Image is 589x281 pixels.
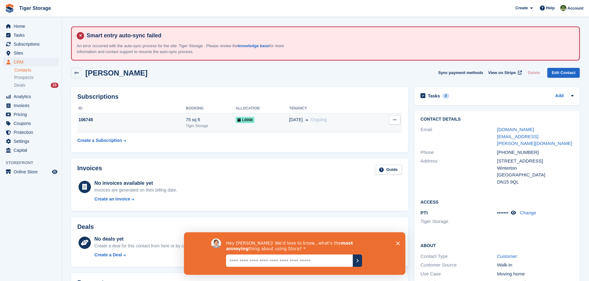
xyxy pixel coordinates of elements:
[420,271,497,278] div: Use Case
[497,149,574,156] div: [PHONE_NUMBER]
[14,128,51,137] span: Protection
[77,137,122,144] div: Create a Subscription
[420,126,497,147] div: Email
[420,262,497,269] div: Customer Source
[310,117,327,122] span: Ongoing
[186,117,236,123] div: 75 sq ft
[51,83,58,88] div: 23
[184,232,405,275] iframe: Survey by David from Stora
[14,82,58,89] a: Deals 23
[520,210,536,215] a: Change
[3,92,58,101] a: menu
[515,5,528,11] span: Create
[555,93,564,100] a: Add
[14,58,51,66] span: CRM
[497,271,574,278] div: Moving home
[497,158,574,165] div: [STREET_ADDRESS]
[420,199,574,205] h2: Access
[289,117,303,123] span: [DATE]
[420,210,428,215] span: PTI
[85,69,147,77] h2: [PERSON_NAME]
[420,218,497,225] li: Tiger Storage
[497,254,517,259] a: Customer
[3,128,58,137] a: menu
[5,4,14,13] img: stora-icon-8386f47178a22dfd0bd8f6a31ec36ba5ce8667c1dd55bd0f319d3a0aa187defe.svg
[14,75,33,81] span: Prospects
[497,127,572,146] a: [DOMAIN_NAME][EMAIL_ADDRESS][PERSON_NAME][DOMAIN_NAME]
[94,196,130,202] div: Create an Invoice
[94,252,224,258] a: Create a Deal
[14,167,51,176] span: Online Store
[428,93,440,99] h2: Tasks
[3,58,58,66] a: menu
[84,32,574,39] h4: Smart entry auto-sync failed
[546,5,555,11] span: Help
[6,160,62,166] span: Storefront
[94,187,177,193] div: Invoices are generated on their billing date.
[14,82,25,88] span: Deals
[488,70,516,76] span: View on Stripe
[497,262,574,269] div: Walk-in
[94,196,177,202] a: Create an Invoice
[236,104,289,114] th: Allocation
[497,171,574,179] div: [GEOGRAPHIC_DATA]
[3,119,58,128] a: menu
[3,22,58,31] a: menu
[567,5,583,11] span: Account
[525,68,542,78] button: Delete
[14,74,58,81] a: Prospects
[236,117,254,123] span: L0008
[14,31,51,39] span: Tasks
[3,137,58,146] a: menu
[3,40,58,48] a: menu
[51,168,58,176] a: Preview store
[94,252,122,258] div: Create a Deal
[14,92,51,101] span: Analytics
[438,68,483,78] button: Sync payment methods
[420,149,497,156] div: Phone
[560,5,566,11] img: Matthew Ellwood
[77,135,126,146] a: Create a Subscription
[17,3,53,13] a: Tiger Storage
[3,110,58,119] a: menu
[14,137,51,146] span: Settings
[14,40,51,48] span: Subscriptions
[14,49,51,57] span: Sites
[186,104,236,114] th: Booking
[547,68,580,78] a: Edit Contact
[420,117,574,122] h2: Contact Details
[497,179,574,186] div: DN15 9QL
[14,110,51,119] span: Pricing
[14,119,51,128] span: Coupons
[289,104,373,114] th: Tenancy
[420,158,497,185] div: Address
[486,68,523,78] a: View on Stripe
[238,43,269,48] a: knowledge base
[77,223,94,230] h2: Deals
[77,165,102,175] h2: Invoices
[77,93,402,100] h2: Subscriptions
[14,67,58,73] a: Contacts
[14,146,51,155] span: Capital
[94,243,224,249] div: Create a deal for this contact from here or by converting a prospect.
[420,253,497,260] div: Contact Type
[14,22,51,31] span: Home
[77,43,293,55] p: An error occurred with the auto-sync process for the site: Tiger Storage . Please review the for ...
[3,167,58,176] a: menu
[3,146,58,155] a: menu
[186,123,236,129] div: Tiger Storage
[442,93,450,99] div: 0
[14,101,51,110] span: Invoices
[94,235,224,243] div: No deals yet
[497,210,509,215] span: •••••••
[77,117,186,123] div: 106745
[375,165,402,175] a: Guide
[3,101,58,110] a: menu
[420,242,574,248] h2: About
